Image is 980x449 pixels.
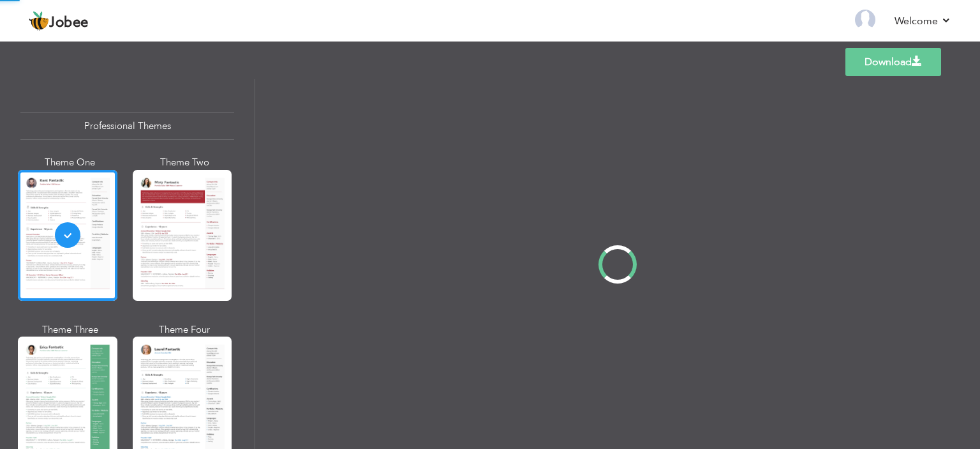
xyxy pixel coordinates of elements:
span: Jobee [49,16,89,30]
a: Jobee [29,11,89,31]
a: Download [845,48,941,76]
img: jobee.io [29,11,49,31]
img: Profile Img [855,10,875,30]
a: Welcome [895,13,951,29]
